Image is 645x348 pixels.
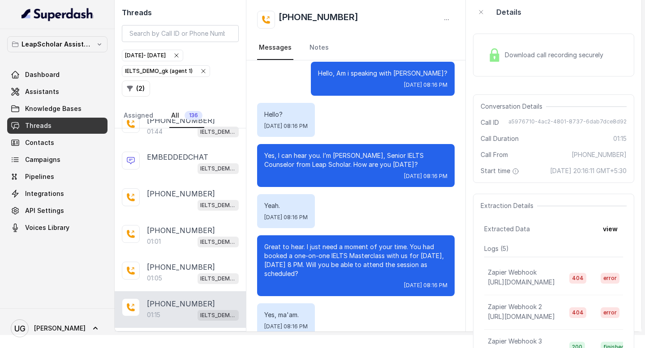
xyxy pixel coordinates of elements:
p: [PHONE_NUMBER] [147,225,215,236]
p: IELTS_DEMO_gk (agent 1) [200,201,236,210]
p: Details [496,7,521,17]
span: Contacts [25,138,54,147]
p: Zapier Webhook 2 [488,302,542,311]
button: IELTS_DEMO_gk (agent 1) [122,65,210,77]
p: EMBEDDEDCHAT [147,152,208,162]
button: (2) [122,81,150,97]
span: [DATE] 08:16 PM [264,214,308,221]
span: 136 [185,111,202,120]
p: IELTS_DEMO_gk (agent 1) [200,164,236,173]
span: a5976710-4ac2-4801-8737-6dab7dce8d92 [508,118,627,127]
nav: Tabs [257,36,455,60]
span: Call Duration [481,134,519,143]
h2: [PHONE_NUMBER] [279,11,358,29]
p: Hello? [264,110,308,119]
p: Zapier Webhook [488,268,537,277]
img: Lock Icon [488,48,501,62]
input: Search by Call ID or Phone Number [122,25,239,42]
p: IELTS_DEMO_gk (agent 1) [200,274,236,283]
span: Integrations [25,189,64,198]
span: Dashboard [25,70,60,79]
div: IELTS_DEMO_gk (agent 1) [125,67,207,76]
p: Yes, I can hear you. I’m [PERSON_NAME], Senior IELTS Counselor from Leap Scholar. How are you [DA... [264,151,447,169]
button: LeapScholar Assistant [7,36,107,52]
span: Knowledge Bases [25,104,82,113]
a: Dashboard [7,67,107,83]
nav: Tabs [122,104,239,128]
span: 01:15 [613,134,627,143]
a: API Settings [7,203,107,219]
a: Pipelines [7,169,107,185]
a: Integrations [7,186,107,202]
span: 404 [569,273,586,284]
button: [DATE]- [DATE] [122,50,183,61]
span: Conversation Details [481,102,546,111]
img: light.svg [21,7,94,21]
span: error [601,307,619,318]
p: [PHONE_NUMBER] [147,262,215,272]
a: Contacts [7,135,107,151]
span: [URL][DOMAIN_NAME] [488,313,555,320]
p: LeapScholar Assistant [21,39,93,50]
a: [PERSON_NAME] [7,316,107,341]
span: error [601,273,619,284]
span: Extraction Details [481,201,537,210]
p: Zapier Webhook 3 [488,337,542,346]
p: [PHONE_NUMBER] [147,298,215,309]
p: Logs ( 5 ) [484,244,623,253]
p: 01:01 [147,237,161,246]
span: Campaigns [25,155,60,164]
a: Knowledge Bases [7,101,107,117]
p: Yes, ma'am. [264,310,308,319]
span: Download call recording securely [505,51,607,59]
p: Hello, Am i speaking with [PERSON_NAME]? [318,69,447,78]
a: All136 [169,104,204,128]
a: Threads [7,118,107,134]
a: Messages [257,36,293,60]
p: Yeah. [264,201,308,210]
span: Pipelines [25,172,54,181]
span: [DATE] 08:16 PM [264,123,308,130]
p: 01:15 [147,310,160,319]
p: IELTS_DEMO_gk (agent 1) [200,311,236,320]
p: [PHONE_NUMBER] [147,188,215,199]
p: 01:05 [147,274,162,283]
a: Campaigns [7,152,107,168]
h2: Threads [122,7,239,18]
span: [PERSON_NAME] [34,324,86,333]
span: [DATE] 08:16 PM [264,323,308,330]
span: [DATE] 20:16:11 GMT+5:30 [550,166,627,175]
button: view [598,221,623,237]
a: Notes [308,36,331,60]
p: IELTS_DEMO_gk (agent 1) [200,238,236,246]
p: Great to hear. I just need a moment of your time. You had booked a one-on-one IELTS Masterclass w... [264,242,447,278]
span: Extracted Data [484,225,530,233]
span: [PHONE_NUMBER] [572,150,627,159]
a: Voices Library [7,220,107,236]
span: Call From [481,150,508,159]
p: 01:44 [147,127,163,136]
span: [DATE] 08:16 PM [404,173,447,180]
text: UG [14,324,26,333]
a: Assistants [7,84,107,100]
span: Assistants [25,87,59,96]
span: Call ID [481,118,499,127]
span: [DATE] 08:16 PM [404,282,447,289]
a: Assigned [122,104,155,128]
span: [DATE] 08:16 PM [404,81,447,89]
div: [DATE] - [DATE] [125,51,180,60]
span: 404 [569,307,586,318]
span: Start time [481,166,521,175]
span: Threads [25,121,52,130]
span: API Settings [25,206,64,215]
span: Voices Library [25,223,69,232]
p: IELTS_DEMO_gk (agent 1) [200,127,236,136]
span: [URL][DOMAIN_NAME] [488,278,555,286]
